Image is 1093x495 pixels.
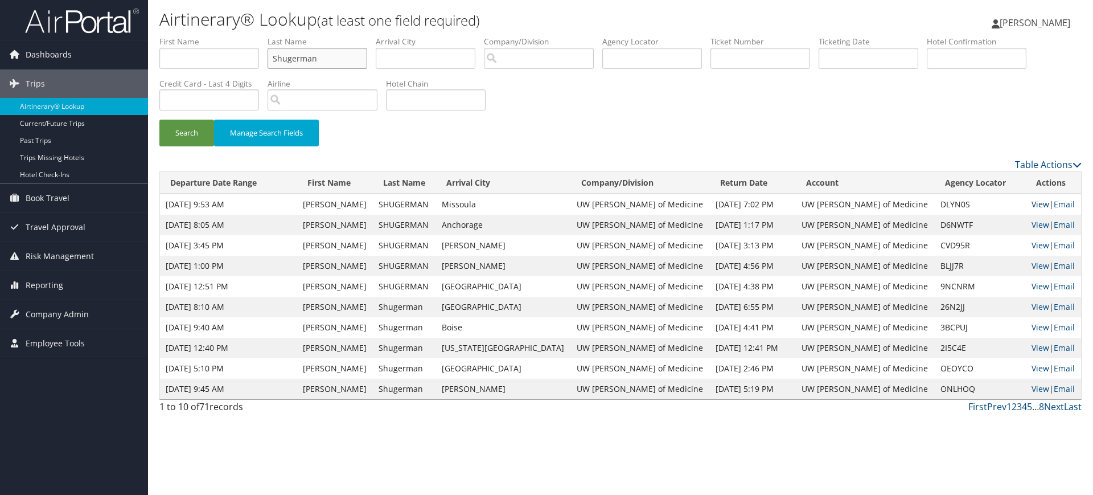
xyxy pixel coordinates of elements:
td: [PERSON_NAME] [297,194,373,215]
td: [DATE] 5:10 PM [160,358,297,379]
button: Search [159,120,214,146]
td: UW [PERSON_NAME] of Medicine [571,256,710,276]
span: Reporting [26,271,63,300]
td: Shugerman [373,297,436,317]
td: [US_STATE][GEOGRAPHIC_DATA] [436,338,571,358]
a: View [1032,322,1049,333]
td: UW [PERSON_NAME] of Medicine [796,235,935,256]
span: [PERSON_NAME] [1000,17,1070,29]
td: SHUGERMAN [373,276,436,297]
td: Shugerman [373,379,436,399]
button: Manage Search Fields [214,120,319,146]
a: View [1032,363,1049,374]
td: Anchorage [436,215,571,235]
span: … [1032,400,1039,413]
th: Return Date: activate to sort column ascending [710,172,795,194]
a: View [1032,260,1049,271]
span: Company Admin [26,300,89,329]
label: Arrival City [376,36,484,47]
td: [PERSON_NAME] [297,215,373,235]
td: | [1026,317,1081,338]
td: [DATE] 9:40 AM [160,317,297,338]
a: Email [1054,342,1075,353]
a: View [1032,219,1049,230]
th: Departure Date Range: activate to sort column ascending [160,172,297,194]
td: UW [PERSON_NAME] of Medicine [571,297,710,317]
div: 1 to 10 of records [159,400,377,419]
td: UW [PERSON_NAME] of Medicine [571,317,710,338]
td: | [1026,297,1081,317]
td: UW [PERSON_NAME] of Medicine [796,194,935,215]
td: [PERSON_NAME] [297,358,373,379]
a: [PERSON_NAME] [992,6,1082,40]
td: UW [PERSON_NAME] of Medicine [571,276,710,297]
td: [DATE] 8:10 AM [160,297,297,317]
td: 9NCNRM [935,276,1026,297]
a: View [1032,301,1049,312]
td: [PERSON_NAME] [297,256,373,276]
span: 71 [199,400,209,413]
a: 4 [1022,400,1027,413]
a: View [1032,281,1049,292]
td: UW [PERSON_NAME] of Medicine [571,379,710,399]
td: [PERSON_NAME] [436,235,571,256]
label: Ticketing Date [819,36,927,47]
td: [DATE] 9:45 AM [160,379,297,399]
td: 3BCPUJ [935,317,1026,338]
td: [PERSON_NAME] [297,276,373,297]
td: UW [PERSON_NAME] of Medicine [571,338,710,358]
td: UW [PERSON_NAME] of Medicine [796,215,935,235]
a: Email [1054,199,1075,210]
td: SHUGERMAN [373,256,436,276]
td: | [1026,256,1081,276]
td: [PERSON_NAME] [297,379,373,399]
td: | [1026,358,1081,379]
a: Email [1054,240,1075,251]
th: Actions [1026,172,1081,194]
td: UW [PERSON_NAME] of Medicine [796,338,935,358]
td: [DATE] 4:56 PM [710,256,795,276]
span: Travel Approval [26,213,85,242]
td: UW [PERSON_NAME] of Medicine [571,215,710,235]
th: Arrival City: activate to sort column ascending [436,172,571,194]
a: Email [1054,301,1075,312]
img: airportal-logo.png [25,7,139,34]
h1: Airtinerary® Lookup [159,7,774,31]
td: | [1026,235,1081,256]
a: Email [1054,363,1075,374]
td: D6NWTF [935,215,1026,235]
label: Hotel Confirmation [927,36,1035,47]
a: Email [1054,322,1075,333]
td: [DATE] 4:41 PM [710,317,795,338]
td: [DATE] 12:40 PM [160,338,297,358]
td: [GEOGRAPHIC_DATA] [436,297,571,317]
a: Email [1054,383,1075,394]
td: [GEOGRAPHIC_DATA] [436,276,571,297]
td: | [1026,379,1081,399]
small: (at least one field required) [317,11,480,30]
a: 3 [1017,400,1022,413]
td: [PERSON_NAME] [297,297,373,317]
td: [DATE] 1:17 PM [710,215,795,235]
td: [DATE] 8:05 AM [160,215,297,235]
td: Shugerman [373,317,436,338]
td: 26N2JJ [935,297,1026,317]
td: | [1026,215,1081,235]
th: Last Name: activate to sort column ascending [373,172,436,194]
td: OEOYCO [935,358,1026,379]
td: UW [PERSON_NAME] of Medicine [571,235,710,256]
label: Agency Locator [602,36,710,47]
label: First Name [159,36,268,47]
a: View [1032,240,1049,251]
a: First [968,400,987,413]
a: Table Actions [1015,158,1082,171]
td: UW [PERSON_NAME] of Medicine [571,358,710,379]
span: Dashboards [26,40,72,69]
a: Email [1054,260,1075,271]
td: SHUGERMAN [373,194,436,215]
label: Last Name [268,36,376,47]
td: [DATE] 3:45 PM [160,235,297,256]
td: | [1026,338,1081,358]
td: UW [PERSON_NAME] of Medicine [571,194,710,215]
td: [DATE] 2:46 PM [710,358,795,379]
